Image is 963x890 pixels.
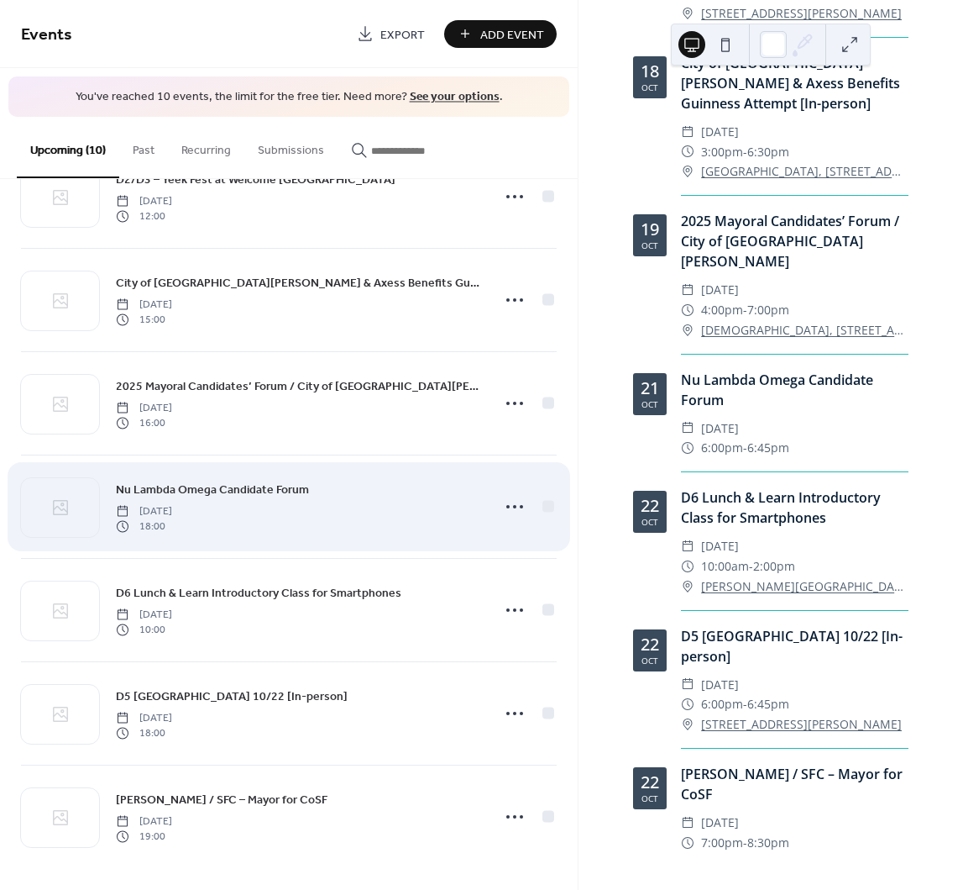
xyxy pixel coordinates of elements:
div: ​ [681,813,694,833]
a: [STREET_ADDRESS][PERSON_NAME] [701,714,902,735]
span: [DATE] [116,814,172,829]
div: Oct [641,656,658,665]
span: Events [21,18,72,51]
span: - [743,438,747,458]
span: [DATE] [701,280,739,300]
a: [GEOGRAPHIC_DATA], [STREET_ADDRESS][PERSON_NAME] [701,161,908,182]
a: D2/D3 – Yeek Fest at Welcome [GEOGRAPHIC_DATA] [116,170,395,189]
div: D6 Lunch & Learn Introductory Class for Smartphones [681,487,908,528]
span: D5 [GEOGRAPHIC_DATA] 10/22 [In-person] [116,687,348,705]
span: [DATE] [116,193,172,208]
div: Oct [641,518,658,526]
span: - [743,300,747,320]
span: 8:30pm [747,833,789,853]
span: You've reached 10 events, the limit for the free tier. Need more? . [25,89,552,106]
span: - [749,556,753,577]
span: 18:00 [116,726,172,741]
button: Past [119,117,168,176]
span: [DATE] [701,122,739,142]
div: ​ [681,280,694,300]
div: ​ [681,714,694,735]
span: 6:45pm [747,438,789,458]
button: Upcoming (10) [17,117,119,178]
div: ​ [681,438,694,458]
span: City of [GEOGRAPHIC_DATA][PERSON_NAME] & Axess Benefits Guinness Attempt [In-person] [116,274,481,292]
a: [STREET_ADDRESS][PERSON_NAME] [701,3,902,24]
div: Oct [641,83,658,92]
div: ​ [681,419,694,439]
a: Export [344,20,437,48]
span: Nu Lambda Omega Candidate Forum [116,481,309,498]
a: [DEMOGRAPHIC_DATA], [STREET_ADDRESS] [701,320,908,340]
span: 6:30pm [747,142,789,162]
span: 2025 Mayoral Candidates’ Forum / City of [GEOGRAPHIC_DATA][PERSON_NAME] [116,377,481,395]
div: ​ [681,320,694,340]
span: [DATE] [116,400,172,415]
div: Nu Lambda Omega Candidate Forum [681,370,908,410]
div: 22 [641,774,659,791]
div: ​ [681,3,694,24]
button: Submissions [244,117,338,176]
span: [PERSON_NAME] / SFC – Mayor for CoSF [116,791,327,808]
div: Oct [641,400,658,408]
div: 19 [641,221,659,238]
span: 18:00 [116,519,172,535]
div: 21 [641,380,659,397]
span: - [743,694,747,714]
div: ​ [681,675,694,695]
a: [PERSON_NAME][GEOGRAPHIC_DATA][STREET_ADDRESS][PERSON_NAME][GEOGRAPHIC_DATA] [701,577,908,597]
span: [DATE] [701,536,739,556]
span: [DATE] [116,503,172,519]
span: 3:00pm [701,142,743,162]
a: 2025 Mayoral Candidates’ Forum / City of [GEOGRAPHIC_DATA][PERSON_NAME] [116,377,481,396]
span: - [743,142,747,162]
div: 22 [641,636,659,653]
span: 10:00am [701,556,749,577]
div: Oct [641,241,658,250]
div: ​ [681,142,694,162]
span: 4:00pm [701,300,743,320]
span: Export [380,26,425,44]
span: 12:00 [116,209,172,224]
div: City of [GEOGRAPHIC_DATA][PERSON_NAME] & Axess Benefits Guinness Attempt [In-person] [681,53,908,113]
span: 10:00 [116,623,172,638]
div: ​ [681,556,694,577]
a: City of [GEOGRAPHIC_DATA][PERSON_NAME] & Axess Benefits Guinness Attempt [In-person] [116,273,481,292]
div: ​ [681,536,694,556]
div: ​ [681,577,694,597]
a: [PERSON_NAME] / SFC – Mayor for CoSF [116,790,327,809]
span: D6 Lunch & Learn Introductory Class for Smartphones [116,584,401,602]
div: 22 [641,498,659,514]
a: D5 [GEOGRAPHIC_DATA] 10/22 [In-person] [116,687,348,706]
a: D6 Lunch & Learn Introductory Class for Smartphones [116,583,401,603]
div: ​ [681,694,694,714]
div: Oct [641,794,658,803]
span: 15:00 [116,313,172,328]
span: [DATE] [701,813,739,833]
div: ​ [681,300,694,320]
div: 2025 Mayoral Candidates’ Forum / City of [GEOGRAPHIC_DATA][PERSON_NAME] [681,211,908,271]
div: ​ [681,161,694,182]
span: 6:00pm [701,694,743,714]
span: [DATE] [701,675,739,695]
div: ​ [681,833,694,853]
span: 7:00pm [747,300,789,320]
span: D2/D3 – Yeek Fest at Welcome [GEOGRAPHIC_DATA] [116,171,395,188]
span: [DATE] [701,419,739,439]
div: D5 [GEOGRAPHIC_DATA] 10/22 [In-person] [681,626,908,666]
a: Nu Lambda Omega Candidate Forum [116,480,309,499]
span: 19:00 [116,829,172,845]
span: - [743,833,747,853]
span: 7:00pm [701,833,743,853]
div: [PERSON_NAME] / SFC – Mayor for CoSF [681,764,908,804]
span: 16:00 [116,416,172,431]
span: [DATE] [116,297,172,312]
button: Recurring [168,117,244,176]
div: 18 [641,63,659,80]
div: ​ [681,122,694,142]
a: See your options [410,86,500,108]
span: [DATE] [116,710,172,725]
span: 6:00pm [701,438,743,458]
span: 6:45pm [747,694,789,714]
span: 2:00pm [753,556,795,577]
